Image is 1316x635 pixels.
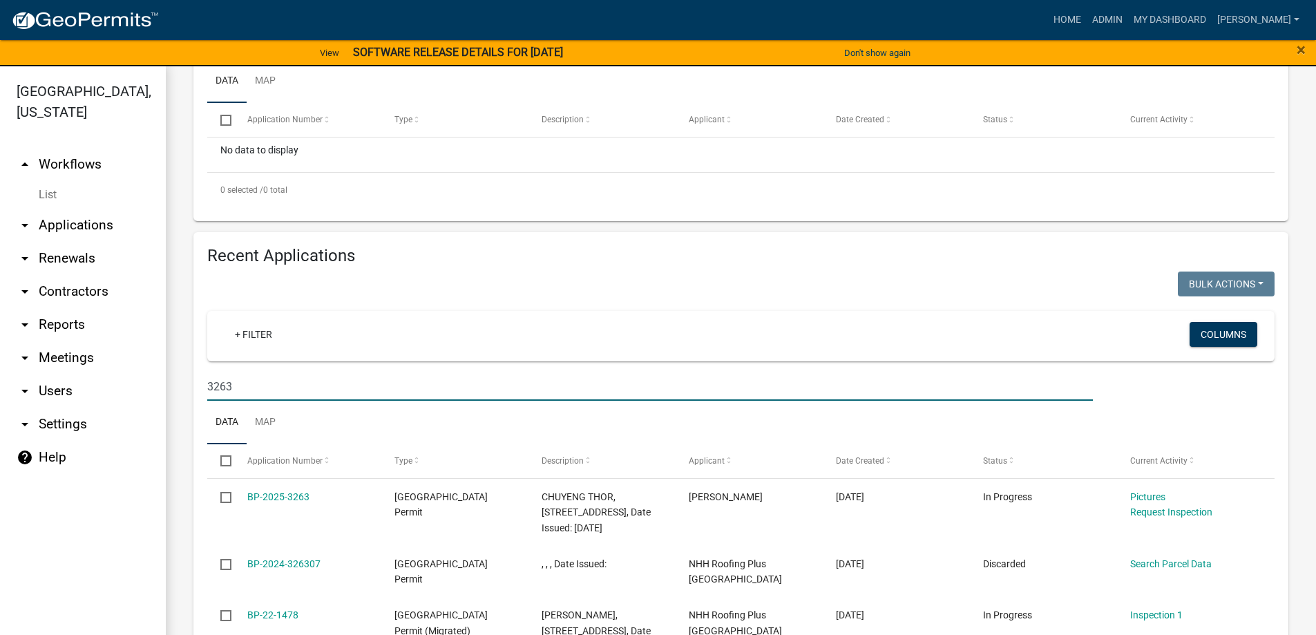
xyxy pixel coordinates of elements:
[1130,491,1165,502] a: Pictures
[1048,7,1087,33] a: Home
[394,456,412,466] span: Type
[17,316,33,333] i: arrow_drop_down
[17,416,33,433] i: arrow_drop_down
[542,491,651,534] span: CHUYENG THOR, 3598 277TH AVE NW, Reroof, Date Issued: 08/22/2025
[17,350,33,366] i: arrow_drop_down
[314,41,345,64] a: View
[207,444,233,477] datatable-header-cell: Select
[689,456,725,466] span: Applicant
[983,491,1032,502] span: In Progress
[823,103,970,136] datatable-header-cell: Date Created
[542,115,584,124] span: Description
[1117,444,1264,477] datatable-header-cell: Current Activity
[983,558,1026,569] span: Discarded
[1130,456,1188,466] span: Current Activity
[224,322,283,347] a: + Filter
[17,217,33,234] i: arrow_drop_down
[381,103,528,136] datatable-header-cell: Type
[689,491,763,502] span: Chou Thor
[836,491,864,502] span: 08/19/2025
[220,185,263,195] span: 0 selected /
[247,401,284,445] a: Map
[1087,7,1128,33] a: Admin
[207,173,1275,207] div: 0 total
[207,138,1275,172] div: No data to display
[542,558,607,569] span: , , , Date Issued:
[1297,40,1306,59] span: ×
[676,103,823,136] datatable-header-cell: Applicant
[1190,322,1257,347] button: Columns
[1130,115,1188,124] span: Current Activity
[17,449,33,466] i: help
[528,444,676,477] datatable-header-cell: Description
[247,558,321,569] a: BP-2024-326307
[394,558,488,585] span: Isanti County Building Permit
[207,59,247,104] a: Data
[970,444,1117,477] datatable-header-cell: Status
[207,401,247,445] a: Data
[1117,103,1264,136] datatable-header-cell: Current Activity
[381,444,528,477] datatable-header-cell: Type
[1212,7,1305,33] a: [PERSON_NAME]
[1178,272,1275,296] button: Bulk Actions
[823,444,970,477] datatable-header-cell: Date Created
[836,115,884,124] span: Date Created
[689,115,725,124] span: Applicant
[836,456,884,466] span: Date Created
[247,59,284,104] a: Map
[353,46,563,59] strong: SOFTWARE RELEASE DETAILS FOR [DATE]
[983,609,1032,620] span: In Progress
[836,558,864,569] span: 10/21/2024
[207,372,1093,401] input: Search for applications
[247,491,309,502] a: BP-2025-3263
[839,41,916,64] button: Don't show again
[247,609,298,620] a: BP-22-1478
[983,115,1007,124] span: Status
[542,456,584,466] span: Description
[836,609,864,620] span: 10/10/2022
[1130,609,1183,620] a: Inspection 1
[970,103,1117,136] datatable-header-cell: Status
[233,444,381,477] datatable-header-cell: Application Number
[1130,506,1212,518] a: Request Inspection
[689,558,782,585] span: NHH Roofing Plus MN
[676,444,823,477] datatable-header-cell: Applicant
[394,491,488,518] span: Isanti County Building Permit
[983,456,1007,466] span: Status
[207,246,1275,266] h4: Recent Applications
[394,115,412,124] span: Type
[17,156,33,173] i: arrow_drop_up
[17,383,33,399] i: arrow_drop_down
[233,103,381,136] datatable-header-cell: Application Number
[1130,558,1212,569] a: Search Parcel Data
[17,283,33,300] i: arrow_drop_down
[207,103,233,136] datatable-header-cell: Select
[17,250,33,267] i: arrow_drop_down
[1128,7,1212,33] a: My Dashboard
[528,103,676,136] datatable-header-cell: Description
[247,456,323,466] span: Application Number
[247,115,323,124] span: Application Number
[1297,41,1306,58] button: Close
